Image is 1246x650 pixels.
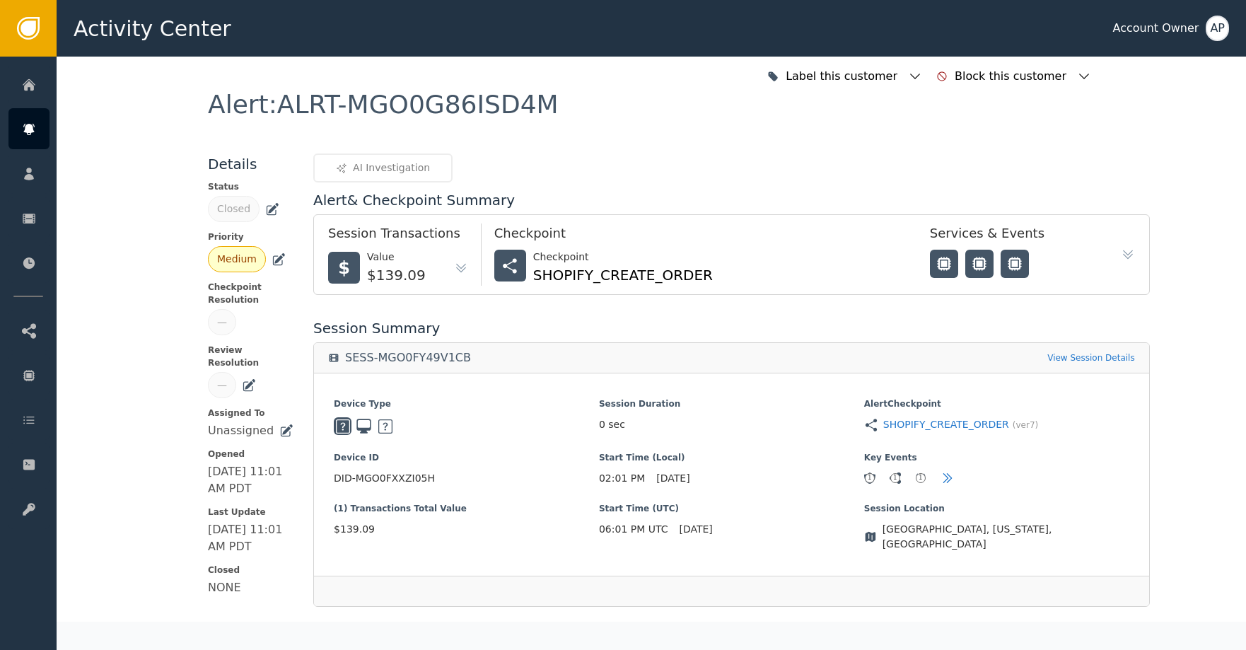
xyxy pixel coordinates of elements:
[864,502,1129,515] span: Session Location
[208,180,293,193] span: Status
[933,61,1095,92] button: Block this customer
[494,224,902,250] div: Checkpoint
[786,68,901,85] div: Label this customer
[890,473,900,483] div: 1
[599,471,645,486] span: 02:01 PM
[208,92,559,117] div: Alert : ALRT-MGO0G86ISD4M
[217,315,227,330] div: —
[1206,16,1229,41] button: AP
[217,252,257,267] div: Medium
[533,250,713,265] div: Checkpoint
[217,378,227,393] div: —
[208,521,293,555] div: [DATE] 11:01 AM PDT
[656,471,689,486] span: [DATE]
[208,463,293,497] div: [DATE] 11:01 AM PDT
[334,397,599,410] span: Device Type
[864,451,1129,464] span: Key Events
[313,318,1150,339] div: Session Summary
[367,265,426,286] div: $139.09
[1112,20,1199,37] div: Account Owner
[865,473,875,483] div: 1
[328,224,468,250] div: Session Transactions
[208,506,293,518] span: Last Update
[208,579,241,596] div: NONE
[208,422,274,439] div: Unassigned
[916,473,926,483] div: 1
[334,522,599,537] span: $139.09
[208,231,293,243] span: Priority
[338,255,350,281] span: $
[345,351,471,365] div: SESS-MGO0FY49V1CB
[367,250,426,265] div: Value
[883,522,1129,552] span: [GEOGRAPHIC_DATA], [US_STATE], [GEOGRAPHIC_DATA]
[599,417,625,432] span: 0 sec
[883,417,1009,432] a: SHOPIFY_CREATE_ORDER
[313,190,1150,211] div: Alert & Checkpoint Summary
[1013,419,1038,431] span: (ver 7 )
[208,564,293,576] span: Closed
[864,397,1129,410] span: Alert Checkpoint
[764,61,926,92] button: Label this customer
[599,502,864,515] span: Start Time (UTC)
[955,68,1070,85] div: Block this customer
[74,13,231,45] span: Activity Center
[679,522,712,537] span: [DATE]
[1047,352,1135,364] a: View Session Details
[599,397,864,410] span: Session Duration
[208,344,293,369] span: Review Resolution
[334,451,599,464] span: Device ID
[334,502,599,515] span: (1) Transactions Total Value
[930,224,1100,250] div: Services & Events
[208,448,293,460] span: Opened
[217,202,250,216] div: Closed
[208,407,293,419] span: Assigned To
[599,451,864,464] span: Start Time (Local)
[599,522,668,537] span: 06:01 PM UTC
[334,471,599,486] span: DID-MGO0FXXZI05H
[208,281,293,306] span: Checkpoint Resolution
[208,153,293,175] div: Details
[533,265,713,286] div: SHOPIFY_CREATE_ORDER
